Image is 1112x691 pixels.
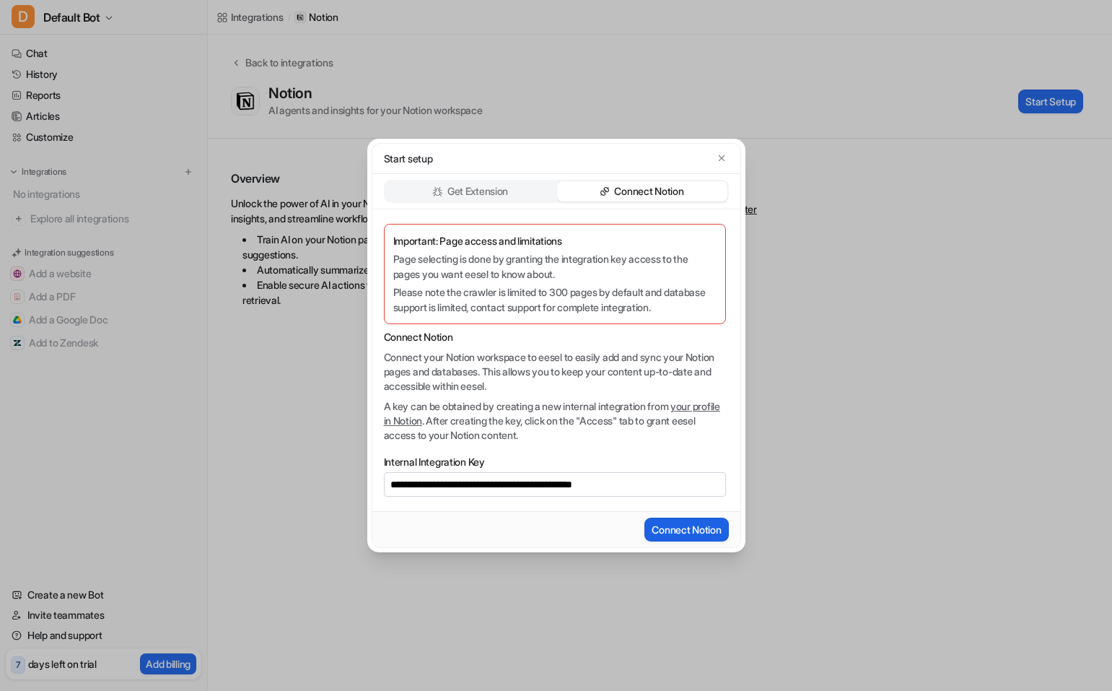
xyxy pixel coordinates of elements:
label: Internal Integration Key [384,454,726,469]
p: Important: Page access and limitations [393,233,717,248]
p: Connect Notion [384,330,726,344]
p: Connect Notion [614,184,683,199]
p: Connect your Notion workspace to eesel to easily add and sync your Notion pages and databases. Th... [384,350,726,394]
p: Get Extension [447,184,508,199]
p: Start setup [384,151,433,166]
p: Please note the crawler is limited to 300 pages by default and database support is limited, conta... [393,284,717,315]
button: Connect Notion [644,518,728,542]
p: A key can be obtained by creating a new internal integration from . After creating the key, click... [384,399,726,443]
p: Page selecting is done by granting the integration key access to the pages you want eesel to know... [393,251,717,282]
